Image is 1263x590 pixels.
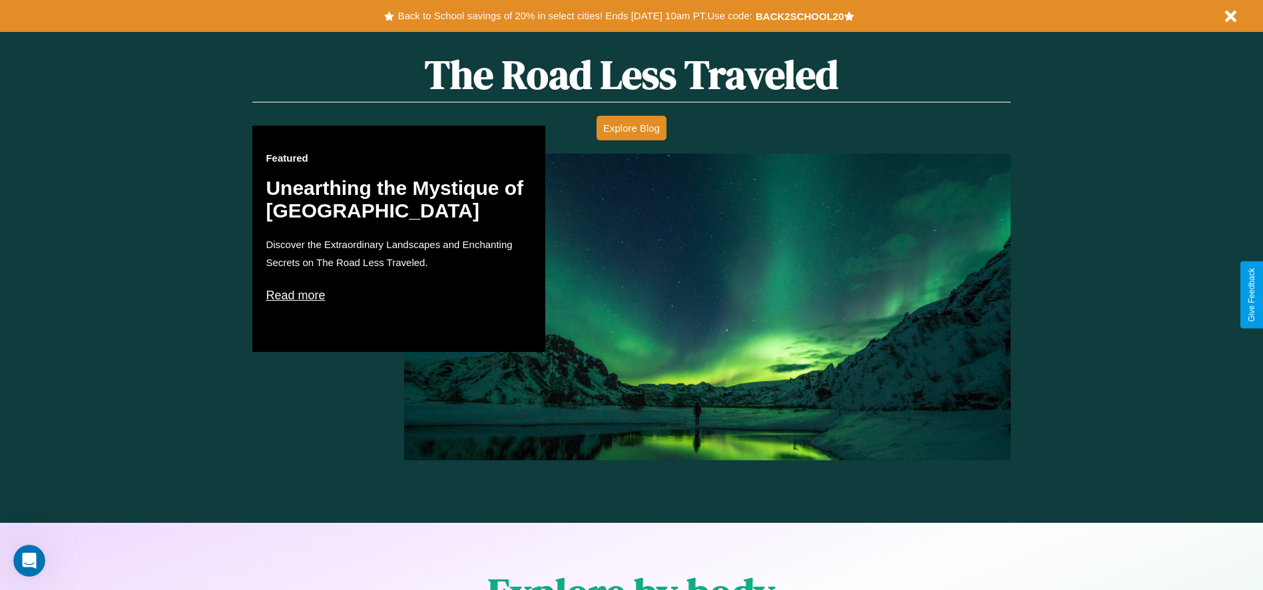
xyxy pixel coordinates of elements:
button: Explore Blog [597,116,666,140]
iframe: Intercom live chat [13,545,45,577]
b: BACK2SCHOOL20 [756,11,844,22]
h1: The Road Less Traveled [252,47,1010,102]
button: Back to School savings of 20% in select cities! Ends [DATE] 10am PT.Use code: [394,7,755,25]
h2: Unearthing the Mystique of [GEOGRAPHIC_DATA] [266,177,532,222]
h3: Featured [266,152,532,164]
p: Read more [266,285,532,306]
div: Give Feedback [1247,268,1256,322]
p: Discover the Extraordinary Landscapes and Enchanting Secrets on The Road Less Traveled. [266,235,532,271]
